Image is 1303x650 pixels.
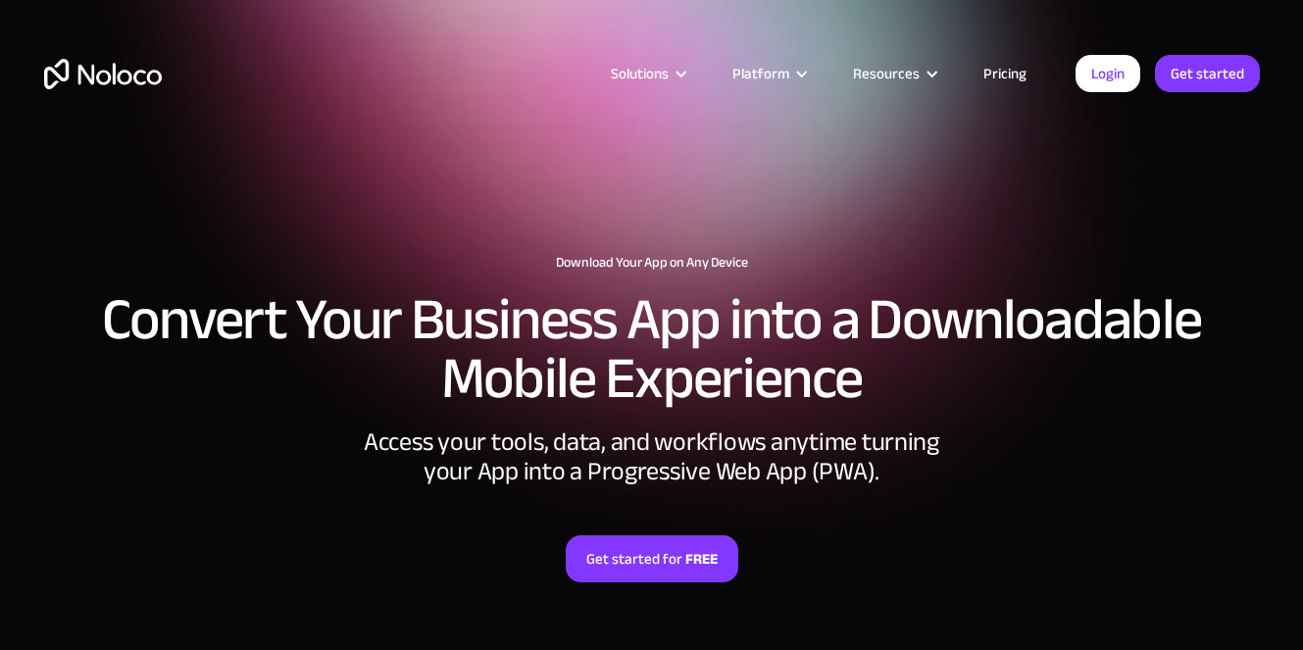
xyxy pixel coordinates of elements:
div: Resources [853,61,920,86]
a: Pricing [959,61,1051,86]
a: Login [1076,55,1140,92]
div: Solutions [586,61,708,86]
div: Resources [828,61,959,86]
div: Access your tools, data, and workflows anytime turning your App into a Progressive Web App (PWA). [358,427,946,486]
a: Get started forFREE [566,535,738,582]
div: Platform [708,61,828,86]
h1: Download Your App on Any Device [44,255,1260,271]
a: home [44,59,162,89]
div: Solutions [611,61,669,86]
a: Get started [1155,55,1260,92]
h2: Convert Your Business App into a Downloadable Mobile Experience [44,290,1260,408]
div: Platform [732,61,789,86]
strong: FREE [685,546,718,572]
